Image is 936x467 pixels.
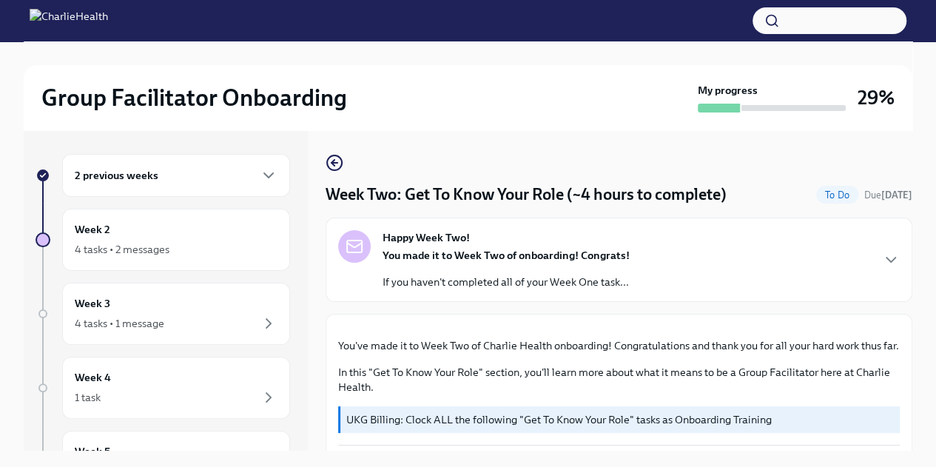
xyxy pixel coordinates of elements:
[858,84,895,111] h3: 29%
[326,184,727,206] h4: Week Two: Get To Know Your Role (~4 hours to complete)
[75,167,158,184] h6: 2 previous weeks
[62,154,290,197] div: 2 previous weeks
[75,390,101,405] div: 1 task
[864,189,912,201] span: Due
[36,283,290,345] a: Week 34 tasks • 1 message
[36,209,290,271] a: Week 24 tasks • 2 messages
[698,83,758,98] strong: My progress
[338,365,900,394] p: In this "Get To Know Your Role" section, you'll learn more about what it means to be a Group Faci...
[75,443,110,460] h6: Week 5
[346,412,894,427] p: UKG Billing: Clock ALL the following "Get To Know Your Role" tasks as Onboarding Training
[41,83,347,112] h2: Group Facilitator Onboarding
[75,295,110,312] h6: Week 3
[383,230,470,245] strong: Happy Week Two!
[75,369,111,386] h6: Week 4
[36,357,290,419] a: Week 41 task
[383,249,630,262] strong: You made it to Week Two of onboarding! Congrats!
[864,188,912,202] span: September 8th, 2025 10:00
[816,189,858,201] span: To Do
[75,316,164,331] div: 4 tasks • 1 message
[75,242,169,257] div: 4 tasks • 2 messages
[383,275,630,289] p: If you haven't completed all of your Week One task...
[881,189,912,201] strong: [DATE]
[75,221,110,238] h6: Week 2
[30,9,108,33] img: CharlieHealth
[338,338,900,353] p: You've made it to Week Two of Charlie Health onboarding! Congratulations and thank you for all yo...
